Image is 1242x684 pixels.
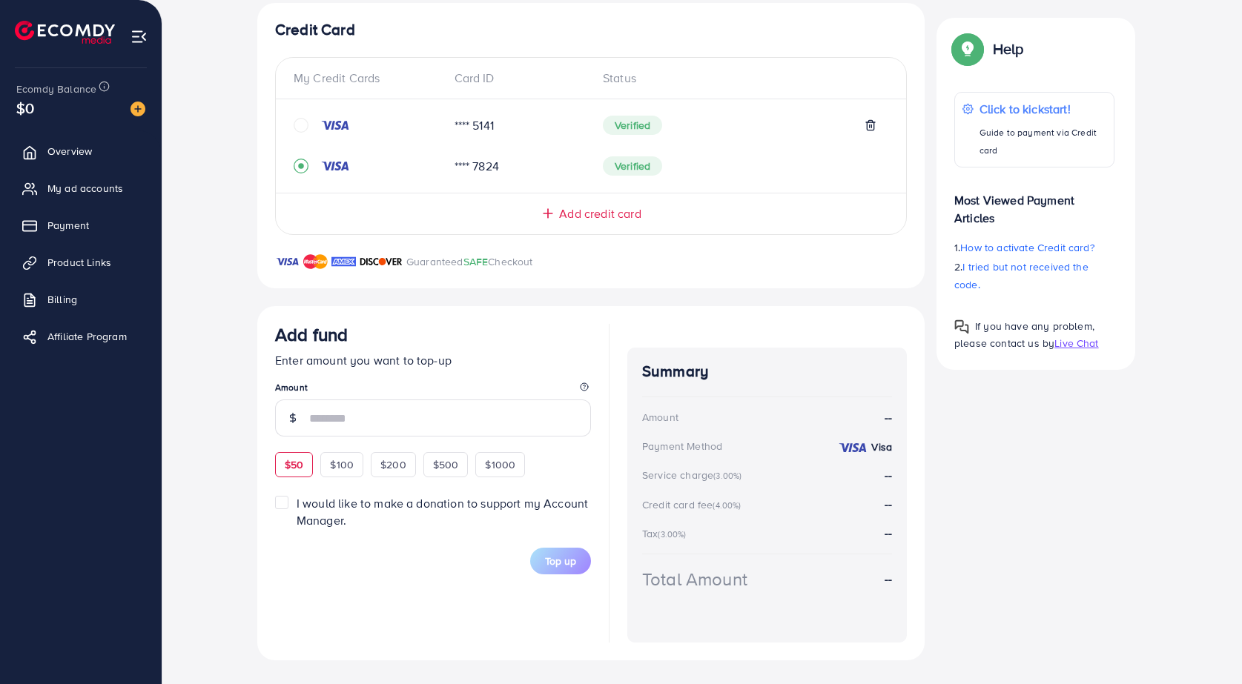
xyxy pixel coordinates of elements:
h3: Add fund [275,324,348,345]
a: Payment [11,210,151,240]
strong: -- [885,525,892,541]
span: I would like to make a donation to support my Account Manager. [297,495,588,528]
svg: circle [294,118,308,133]
button: Top up [530,548,591,574]
span: $50 [285,457,303,472]
legend: Amount [275,381,591,399]
img: credit [320,119,350,131]
img: credit [320,160,350,172]
span: $1000 [485,457,515,472]
img: image [131,102,145,116]
small: (3.00%) [658,528,686,540]
div: Amount [642,410,678,425]
span: My ad accounts [47,181,123,196]
strong: -- [885,496,892,512]
span: Live Chat [1054,336,1098,351]
p: 1. [954,239,1114,256]
span: $500 [433,457,459,472]
img: Popup guide [954,319,969,334]
p: Click to kickstart! [980,100,1106,118]
span: Verified [603,116,662,135]
span: $100 [330,457,354,472]
strong: -- [885,409,892,426]
span: Payment [47,218,89,233]
span: I tried but not received the code. [954,259,1089,292]
span: How to activate Credit card? [960,240,1094,255]
span: $0 [16,97,34,119]
img: logo [15,21,115,44]
small: (4.00%) [713,499,741,511]
img: credit [838,442,868,454]
div: Service charge [642,468,746,482]
a: Billing [11,285,151,314]
img: brand [360,253,403,270]
span: Billing [47,292,77,307]
p: Enter amount you want to top-up [275,351,591,369]
p: Most Viewed Payment Articles [954,179,1114,227]
a: My ad accounts [11,173,151,203]
div: Card ID [443,70,592,87]
img: brand [275,253,300,270]
span: If you have any problem, please contact us by [954,319,1094,351]
span: Add credit card [559,205,641,222]
strong: Visa [871,439,892,454]
span: Product Links [47,255,111,270]
p: 2. [954,258,1114,293]
div: Total Amount [642,566,747,592]
span: Verified [603,156,662,176]
p: Guaranteed Checkout [406,253,533,270]
img: brand [303,253,328,270]
p: Guide to payment via Credit card [980,124,1106,159]
span: Overview [47,144,92,159]
div: My Credit Cards [294,70,443,87]
div: Payment Method [642,439,722,454]
a: Product Links [11,248,151,277]
div: Status [591,70,888,87]
strong: -- [885,571,892,588]
div: Credit card fee [642,497,746,512]
span: $200 [380,457,406,472]
small: (3.00%) [713,470,741,482]
svg: record circle [294,159,308,173]
h4: Summary [642,362,892,381]
div: Tax [642,526,691,541]
iframe: Chat [1179,617,1231,673]
span: Top up [545,554,576,568]
a: Overview [11,136,151,166]
img: menu [131,28,148,45]
p: Help [993,40,1024,58]
h4: Credit Card [275,21,907,39]
strong: -- [885,467,892,483]
span: Ecomdy Balance [16,82,96,96]
span: Affiliate Program [47,329,127,344]
img: Popup guide [954,36,981,62]
a: Affiliate Program [11,322,151,351]
img: brand [331,253,356,270]
span: SAFE [463,254,489,269]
